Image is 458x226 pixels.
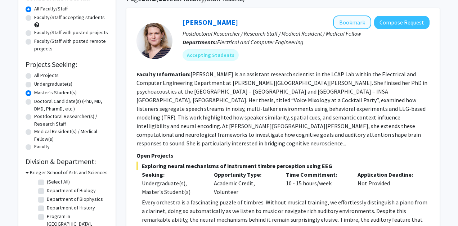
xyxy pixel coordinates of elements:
h2: Projects Seeking: [26,60,108,69]
b: Faculty Information: [136,71,190,78]
div: 10 - 15 hours/week [280,170,353,196]
a: [PERSON_NAME] [183,18,238,27]
p: Postdoctoral Researcher / Research Staff / Medical Resident / Medical Fellow [183,29,430,38]
label: Department of History [47,204,95,212]
h3: Krieger School of Arts and Sciences [30,169,108,176]
div: Academic Credit, Volunteer [208,170,280,196]
span: Exploring neural mechanisms of instrument timbre perception using EEG [136,162,430,170]
label: All Projects [34,72,59,79]
b: Departments: [183,39,217,46]
div: Undergraduate(s), Master's Student(s) [142,179,203,196]
label: Faculty/Staff with posted remote projects [34,37,108,53]
label: Undergraduate(s) [34,80,72,88]
label: All Faculty/Staff [34,5,68,13]
span: Electrical and Computer Engineering [217,39,304,46]
h2: Division & Department: [26,157,108,166]
label: Department of Biology [47,187,96,194]
button: Compose Request to Moira-Phoebe Huet [374,16,430,29]
p: Time Commitment: [286,170,347,179]
p: Seeking: [142,170,203,179]
label: (Select All) [47,178,70,186]
p: Opportunity Type: [214,170,275,179]
label: Doctoral Candidate(s) (PhD, MD, DMD, PharmD, etc.) [34,98,108,113]
p: Open Projects [136,151,430,160]
iframe: Chat [5,194,31,221]
label: Medical Resident(s) / Medical Fellow(s) [34,128,108,143]
label: Faculty/Staff with posted projects [34,29,108,36]
label: Faculty [34,143,50,150]
div: Not Provided [352,170,424,196]
mat-chip: Accepting Students [183,49,239,61]
fg-read-more: [PERSON_NAME] is an assistant research scientist in the LCAP Lab within the Electrical and Comput... [136,71,427,147]
label: Department of Biophysics [47,195,103,203]
label: Faculty/Staff accepting students [34,14,105,21]
label: Postdoctoral Researcher(s) / Research Staff [34,113,108,128]
p: Application Deadline: [358,170,419,179]
button: Add Moira-Phoebe Huet to Bookmarks [333,15,371,29]
label: Master's Student(s) [34,89,77,96]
